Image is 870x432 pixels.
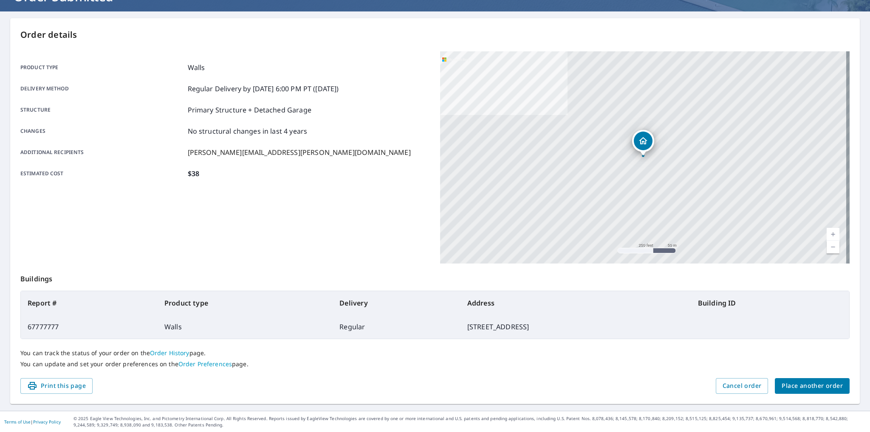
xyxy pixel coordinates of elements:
button: Cancel order [716,378,768,394]
p: Additional recipients [20,147,184,157]
p: Order details [20,28,850,41]
a: Current Level 17, Zoom Out [827,241,839,253]
td: Regular [333,315,460,339]
th: Building ID [691,291,849,315]
th: Address [460,291,691,315]
p: Walls [188,62,205,73]
p: © 2025 Eagle View Technologies, Inc. and Pictometry International Corp. All Rights Reserved. Repo... [73,415,866,428]
th: Report # [21,291,158,315]
th: Delivery [333,291,460,315]
td: Walls [158,315,333,339]
p: Estimated cost [20,168,184,179]
th: Product type [158,291,333,315]
a: Order Preferences [178,360,232,368]
p: Changes [20,126,184,136]
div: Dropped pin, building 1, Residential property, 4 Vantage Pass O Fallon, MO 63366 [632,130,654,156]
p: Regular Delivery by [DATE] 6:00 PM PT ([DATE]) [188,84,339,94]
td: 67777777 [21,315,158,339]
a: Current Level 17, Zoom In [827,228,839,241]
p: You can track the status of your order on the page. [20,349,850,357]
td: [STREET_ADDRESS] [460,315,691,339]
span: Print this page [27,381,86,391]
a: Terms of Use [4,419,31,425]
a: Order History [150,349,189,357]
p: Primary Structure + Detached Garage [188,105,311,115]
button: Place another order [775,378,850,394]
button: Print this page [20,378,93,394]
p: Buildings [20,264,850,291]
p: No structural changes in last 4 years [188,126,308,136]
p: [PERSON_NAME][EMAIL_ADDRESS][PERSON_NAME][DOMAIN_NAME] [188,147,411,157]
p: Delivery method [20,84,184,94]
span: Place another order [782,381,843,391]
p: You can update and set your order preferences on the page. [20,360,850,368]
p: Product type [20,62,184,73]
p: $38 [188,168,199,179]
p: Structure [20,105,184,115]
a: Privacy Policy [33,419,61,425]
span: Cancel order [723,381,762,391]
p: | [4,419,61,424]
